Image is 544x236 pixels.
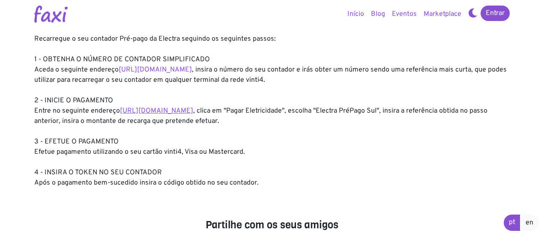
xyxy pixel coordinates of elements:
img: Logotipo Faxi Online [34,6,68,23]
a: [URL][DOMAIN_NAME] [119,66,192,74]
a: pt [504,215,520,231]
a: Entrar [481,6,510,21]
a: Início [344,6,368,23]
a: Eventos [389,6,420,23]
a: [URL][DOMAIN_NAME] [120,107,193,115]
div: Recarregue o seu contador Pré-pago da Electra seguindo os seguintes passos: 1 - OBTENHA O NÚMERO ... [34,34,510,188]
a: en [520,215,539,231]
a: Marketplace [420,6,465,23]
h4: Partilhe com os seus amigos [34,219,510,231]
a: Blog [368,6,389,23]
